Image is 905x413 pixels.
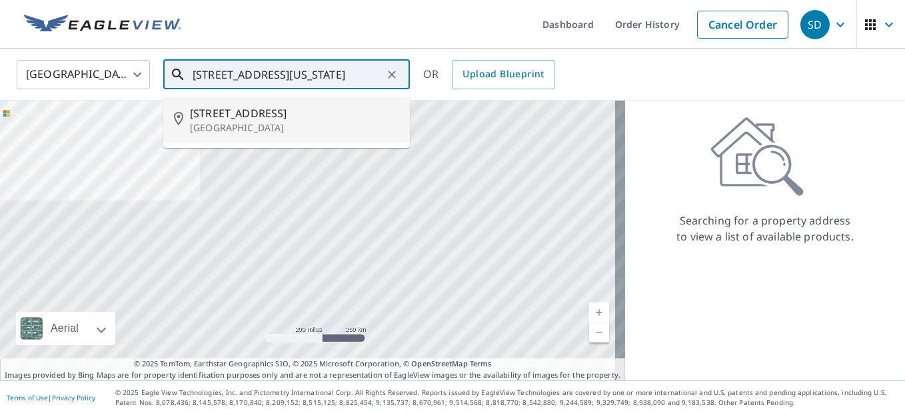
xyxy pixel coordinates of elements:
[190,121,399,135] p: [GEOGRAPHIC_DATA]
[190,105,399,121] span: [STREET_ADDRESS]
[411,358,467,368] a: OpenStreetMap
[470,358,492,368] a: Terms
[589,322,609,342] a: Current Level 5, Zoom Out
[115,388,898,408] p: © 2025 Eagle View Technologies, Inc. and Pictometry International Corp. All Rights Reserved. Repo...
[47,312,83,345] div: Aerial
[383,65,401,84] button: Clear
[24,15,181,35] img: EV Logo
[589,302,609,322] a: Current Level 5, Zoom In
[697,11,788,39] a: Cancel Order
[193,56,383,93] input: Search by address or latitude-longitude
[7,393,48,402] a: Terms of Use
[17,56,150,93] div: [GEOGRAPHIC_DATA]
[423,60,555,89] div: OR
[16,312,115,345] div: Aerial
[676,212,854,244] p: Searching for a property address to view a list of available products.
[7,394,95,402] p: |
[134,358,492,370] span: © 2025 TomTom, Earthstar Geographics SIO, © 2025 Microsoft Corporation, ©
[462,66,544,83] span: Upload Blueprint
[52,393,95,402] a: Privacy Policy
[452,60,554,89] a: Upload Blueprint
[800,10,830,39] div: SD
